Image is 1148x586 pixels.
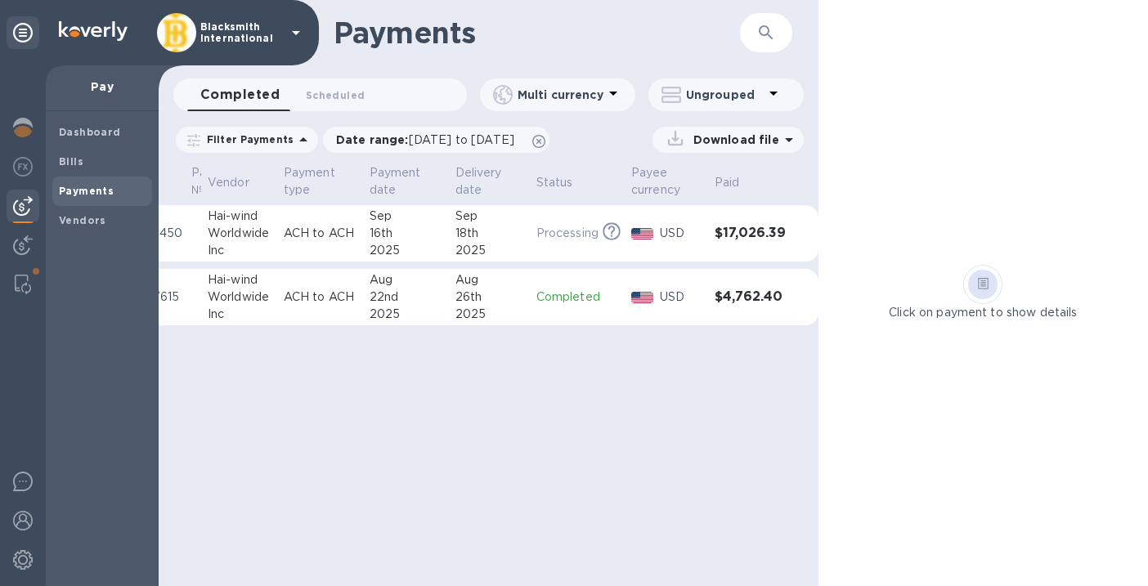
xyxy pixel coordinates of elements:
[715,174,740,191] p: Paid
[715,174,761,191] span: Paid
[208,271,271,289] div: Hai-wind
[59,21,128,41] img: Logo
[59,78,146,95] p: Pay
[409,133,514,146] span: [DATE] to [DATE]
[536,174,573,191] p: Status
[284,225,357,242] p: ACH to ACH
[284,164,335,199] p: Payment type
[208,225,271,242] div: Worldwide
[59,185,114,197] b: Payments
[715,226,786,241] h3: $17,026.39
[370,289,442,306] div: 22nd
[200,21,282,44] p: Blacksmith International
[536,289,618,306] p: Completed
[191,164,243,199] p: Payment №
[518,87,603,103] p: Multi currency
[208,174,249,191] p: Vendor
[455,164,502,199] p: Delivery date
[631,228,653,239] img: USD
[208,306,271,323] div: Inc
[370,271,442,289] div: Aug
[686,87,764,103] p: Ungrouped
[306,87,365,104] span: Scheduled
[59,155,83,168] b: Bills
[660,225,702,242] p: USD
[336,132,522,148] p: Date range :
[455,225,523,242] div: 18th
[715,289,786,305] h3: $4,762.40
[536,225,599,242] p: Processing
[370,242,442,259] div: 2025
[208,242,271,259] div: Inc
[200,83,280,106] span: Completed
[13,157,33,177] img: Foreign exchange
[208,174,271,191] span: Vendor
[455,306,523,323] div: 2025
[455,271,523,289] div: Aug
[370,164,442,199] span: Payment date
[208,289,271,306] div: Worldwide
[59,126,121,138] b: Dashboard
[536,174,594,191] span: Status
[370,225,442,242] div: 16th
[284,289,357,306] p: ACH to ACH
[687,132,779,148] p: Download file
[334,16,740,50] h1: Payments
[370,306,442,323] div: 2025
[455,164,523,199] span: Delivery date
[208,208,271,225] div: Hai-wind
[455,242,523,259] div: 2025
[455,289,523,306] div: 26th
[631,164,680,199] p: Payee currency
[59,214,106,226] b: Vendors
[370,164,421,199] p: Payment date
[631,164,702,199] span: Payee currency
[631,292,653,303] img: USD
[370,208,442,225] div: Sep
[200,132,294,146] p: Filter Payments
[323,127,549,153] div: Date range:[DATE] to [DATE]
[889,304,1077,321] p: Click on payment to show details
[191,164,264,199] span: Payment №
[660,289,702,306] p: USD
[284,164,357,199] span: Payment type
[455,208,523,225] div: Sep
[7,16,39,49] div: Unpin categories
